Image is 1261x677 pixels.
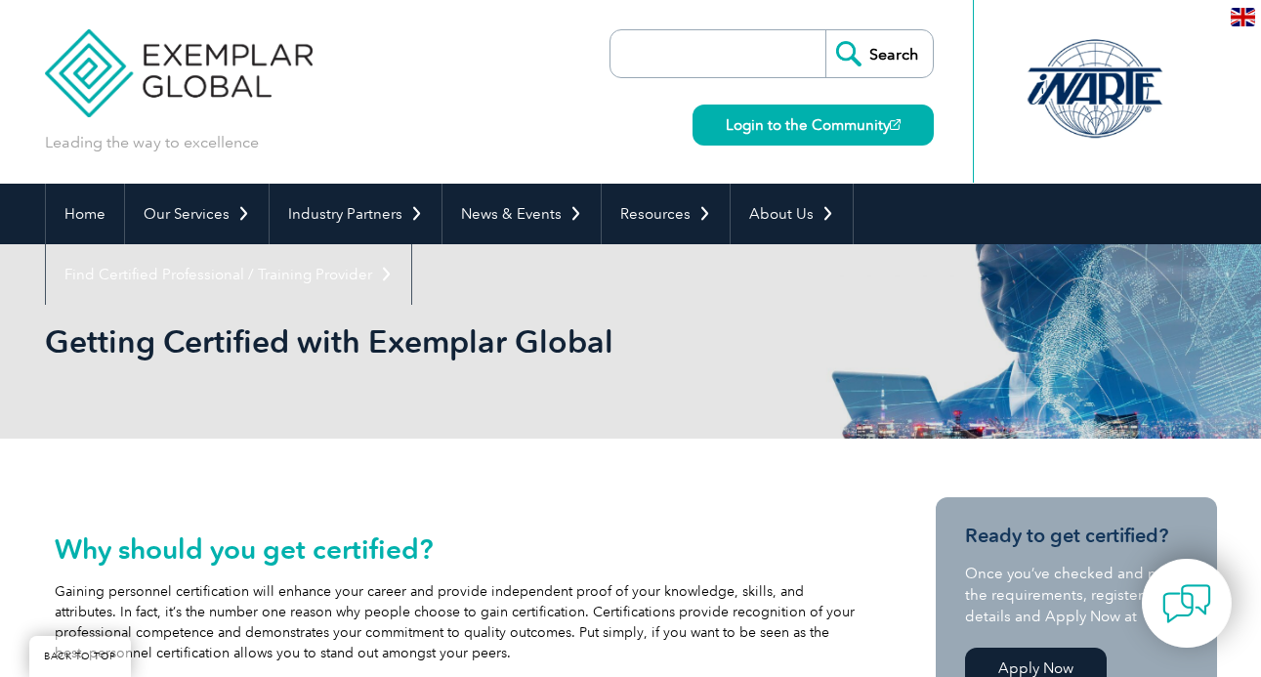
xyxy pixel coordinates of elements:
h3: Ready to get certified? [965,524,1188,548]
h1: Getting Certified with Exemplar Global [45,322,795,360]
img: en [1231,8,1255,26]
p: Leading the way to excellence [45,132,259,153]
a: BACK TO TOP [29,636,131,677]
a: About Us [731,184,853,244]
input: Search [825,30,933,77]
a: Find Certified Professional / Training Provider [46,244,411,305]
a: Login to the Community [693,105,934,146]
p: Once you’ve checked and met the requirements, register your details and Apply Now at [965,563,1188,627]
img: contact-chat.png [1162,579,1211,628]
a: Our Services [125,184,269,244]
a: News & Events [442,184,601,244]
a: Home [46,184,124,244]
h2: Why should you get certified? [55,533,856,565]
img: open_square.png [890,119,901,130]
a: Resources [602,184,730,244]
a: Industry Partners [270,184,441,244]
